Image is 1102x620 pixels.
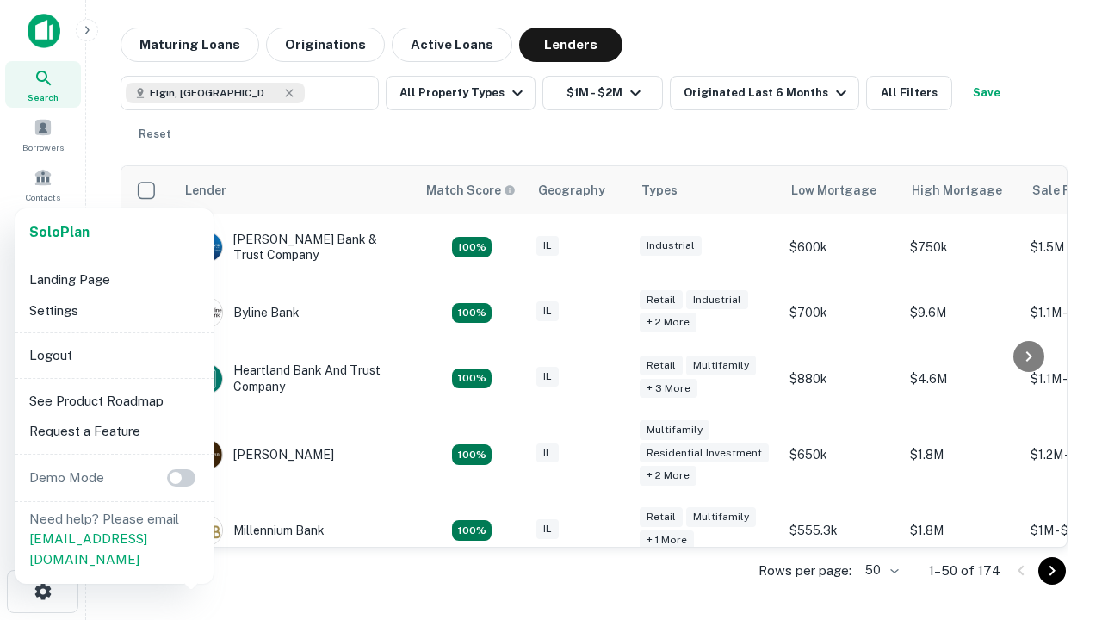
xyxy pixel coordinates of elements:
[22,416,207,447] li: Request a Feature
[22,264,207,295] li: Landing Page
[29,509,200,570] p: Need help? Please email
[22,386,207,417] li: See Product Roadmap
[1016,482,1102,565] iframe: Chat Widget
[29,224,90,240] strong: Solo Plan
[22,340,207,371] li: Logout
[22,468,111,488] p: Demo Mode
[29,222,90,243] a: SoloPlan
[22,295,207,326] li: Settings
[29,531,147,567] a: [EMAIL_ADDRESS][DOMAIN_NAME]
